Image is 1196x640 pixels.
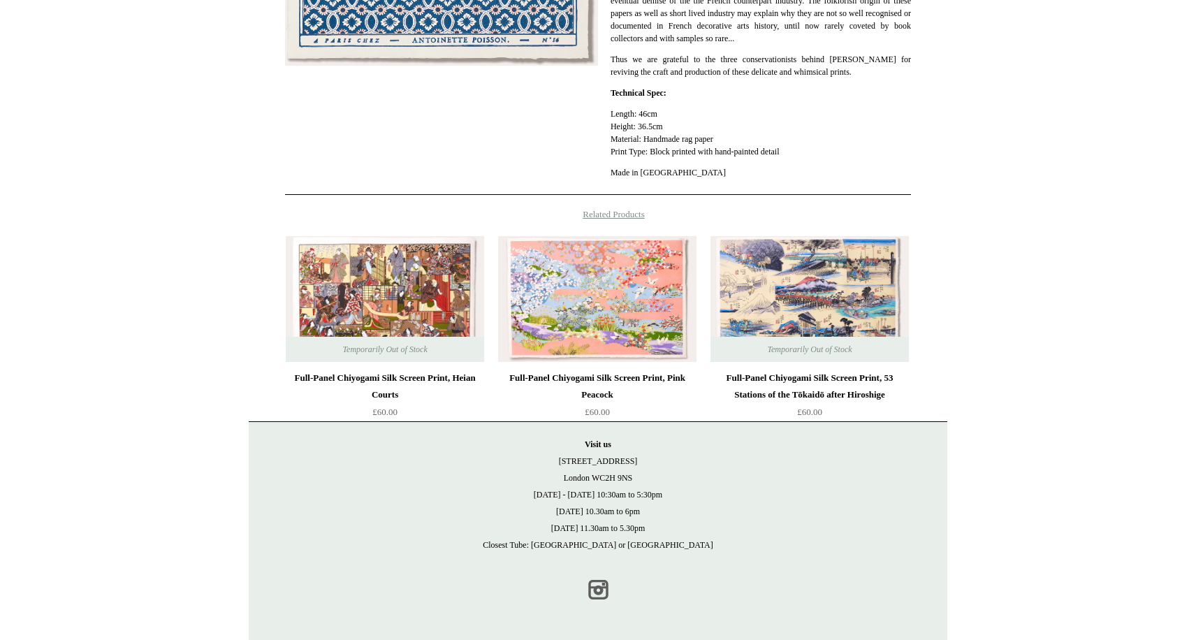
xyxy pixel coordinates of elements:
[328,337,441,362] span: Temporarily Out of Stock
[611,53,911,78] p: Thus we are grateful to the three conservationists behind [PERSON_NAME] for reviving the craft an...
[585,407,610,417] span: £60.00
[710,370,909,427] a: Full-Panel Chiyogami Silk Screen Print, 53 Stations of the Tōkaidō after Hiroshige £60.00
[710,236,909,362] a: Full-Panel Chiyogami Silk Screen Print, 53 Stations of the Tōkaidō after Hiroshige Full-Panel Chi...
[611,108,911,158] p: Length: 46cm Height: 36.5cm Material: Handmade rag paper Print Type: Block printed with hand-pain...
[797,407,822,417] span: £60.00
[498,236,697,362] a: Full-Panel Chiyogami Silk Screen Print, Pink Peacock Full-Panel Chiyogami Silk Screen Print, Pink...
[753,337,866,362] span: Temporarily Out of Stock
[585,439,611,449] strong: Visit us
[289,370,481,403] div: Full-Panel Chiyogami Silk Screen Print, Heian Courts
[611,166,911,179] p: Made in [GEOGRAPHIC_DATA]
[710,236,909,362] img: Full-Panel Chiyogami Silk Screen Print, 53 Stations of the Tōkaidō after Hiroshige
[498,236,697,362] img: Full-Panel Chiyogami Silk Screen Print, Pink Peacock
[263,436,933,553] p: [STREET_ADDRESS] London WC2H 9NS [DATE] - [DATE] 10:30am to 5:30pm [DATE] 10.30am to 6pm [DATE] 1...
[286,236,484,362] a: Full-Panel Chiyogami Silk Screen Print, Heian Courts Full-Panel Chiyogami Silk Screen Print, Heia...
[372,407,398,417] span: £60.00
[714,370,905,403] div: Full-Panel Chiyogami Silk Screen Print, 53 Stations of the Tōkaidō after Hiroshige
[286,370,484,427] a: Full-Panel Chiyogami Silk Screen Print, Heian Courts £60.00
[249,209,947,220] h4: Related Products
[611,88,666,98] strong: Technical Spec:
[583,574,613,605] a: Instagram
[498,370,697,427] a: Full-Panel Chiyogami Silk Screen Print, Pink Peacock £60.00
[286,236,484,362] img: Full-Panel Chiyogami Silk Screen Print, Heian Courts
[502,370,693,403] div: Full-Panel Chiyogami Silk Screen Print, Pink Peacock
